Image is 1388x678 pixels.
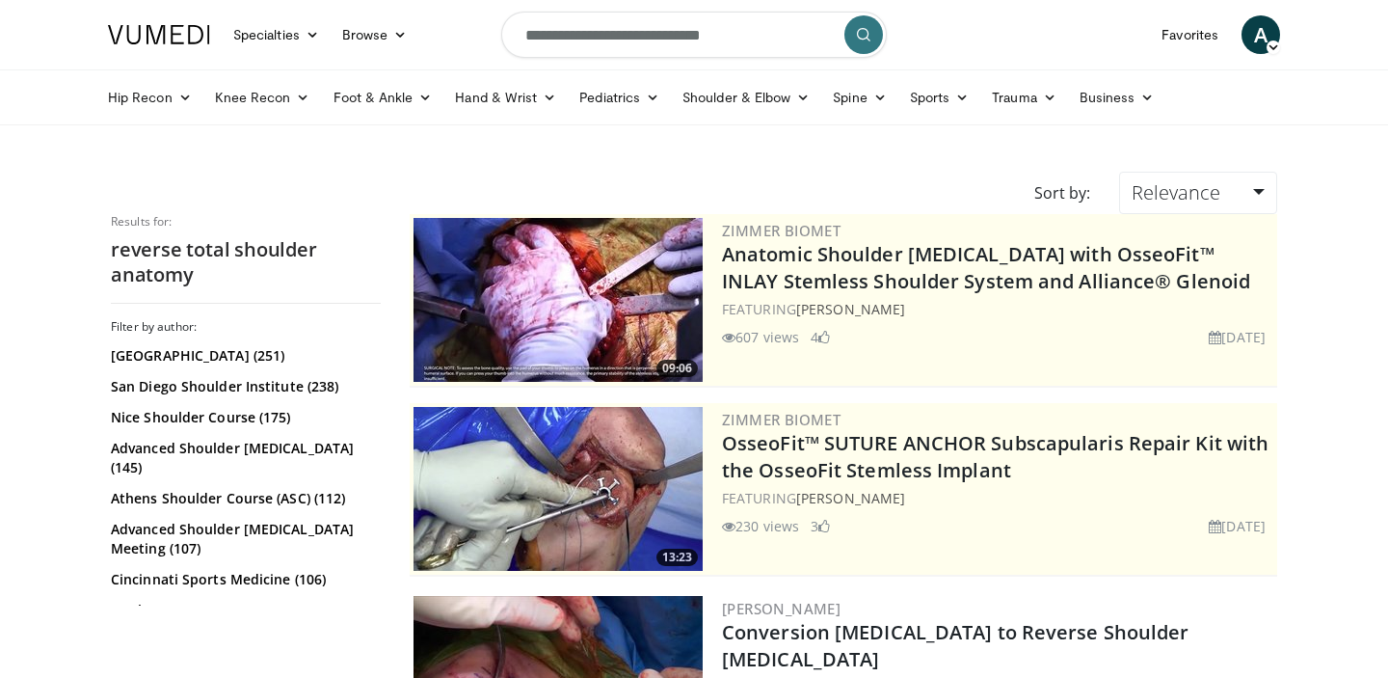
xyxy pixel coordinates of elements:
span: Relevance [1132,179,1220,205]
img: VuMedi Logo [108,25,210,44]
a: OsseoFit™ SUTURE ANCHOR Subscapularis Repair Kit with the OsseoFit Stemless Implant [722,430,1268,483]
div: FEATURING [722,299,1273,319]
a: Foot & Ankle [322,78,444,117]
a: Specialties [222,15,331,54]
span: 13:23 [656,549,698,566]
a: Hand & Wrist [443,78,568,117]
a: [PERSON_NAME] [722,599,841,618]
h3: Filter by author: [111,319,381,335]
a: Cincinnati Sports Medicine (106) [111,570,376,589]
a: [PERSON_NAME] [796,489,905,507]
a: Spine [821,78,897,117]
a: 13:23 [414,407,703,571]
a: Browse [331,15,419,54]
p: Results for: [111,214,381,230]
div: Sort by: [1020,172,1105,214]
li: 230 views [722,516,799,536]
a: Advanced Shoulder [MEDICAL_DATA] Meeting (107) [111,520,376,558]
input: Search topics, interventions [501,12,887,58]
a: Stryker . (83) [111,601,376,620]
a: [PERSON_NAME] [796,300,905,318]
li: 607 views [722,327,799,347]
a: Knee Recon [203,78,322,117]
a: Trauma [980,78,1068,117]
li: [DATE] [1209,327,1266,347]
h2: reverse total shoulder anatomy [111,237,381,287]
a: 09:06 [414,218,703,382]
a: Shoulder & Elbow [671,78,821,117]
li: 3 [811,516,830,536]
a: Conversion [MEDICAL_DATA] to Reverse Shoulder [MEDICAL_DATA] [722,619,1189,672]
a: A [1241,15,1280,54]
a: Advanced Shoulder [MEDICAL_DATA] (145) [111,439,376,477]
span: 09:06 [656,360,698,377]
a: [GEOGRAPHIC_DATA] (251) [111,346,376,366]
a: Hip Recon [96,78,203,117]
a: Zimmer Biomet [722,410,841,429]
a: Relevance [1119,172,1277,214]
a: Favorites [1150,15,1230,54]
a: Nice Shoulder Course (175) [111,408,376,427]
img: 59d0d6d9-feca-4357-b9cd-4bad2cd35cb6.300x170_q85_crop-smart_upscale.jpg [414,218,703,382]
li: 4 [811,327,830,347]
a: Athens Shoulder Course (ASC) (112) [111,489,376,508]
img: 40c8acad-cf15-4485-a741-123ec1ccb0c0.300x170_q85_crop-smart_upscale.jpg [414,407,703,571]
a: Sports [898,78,981,117]
a: Zimmer Biomet [722,221,841,240]
li: [DATE] [1209,516,1266,536]
a: Business [1068,78,1166,117]
a: Anatomic Shoulder [MEDICAL_DATA] with OsseoFit™ INLAY Stemless Shoulder System and Alliance® Glenoid [722,241,1250,294]
a: San Diego Shoulder Institute (238) [111,377,376,396]
a: Pediatrics [568,78,671,117]
div: FEATURING [722,488,1273,508]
